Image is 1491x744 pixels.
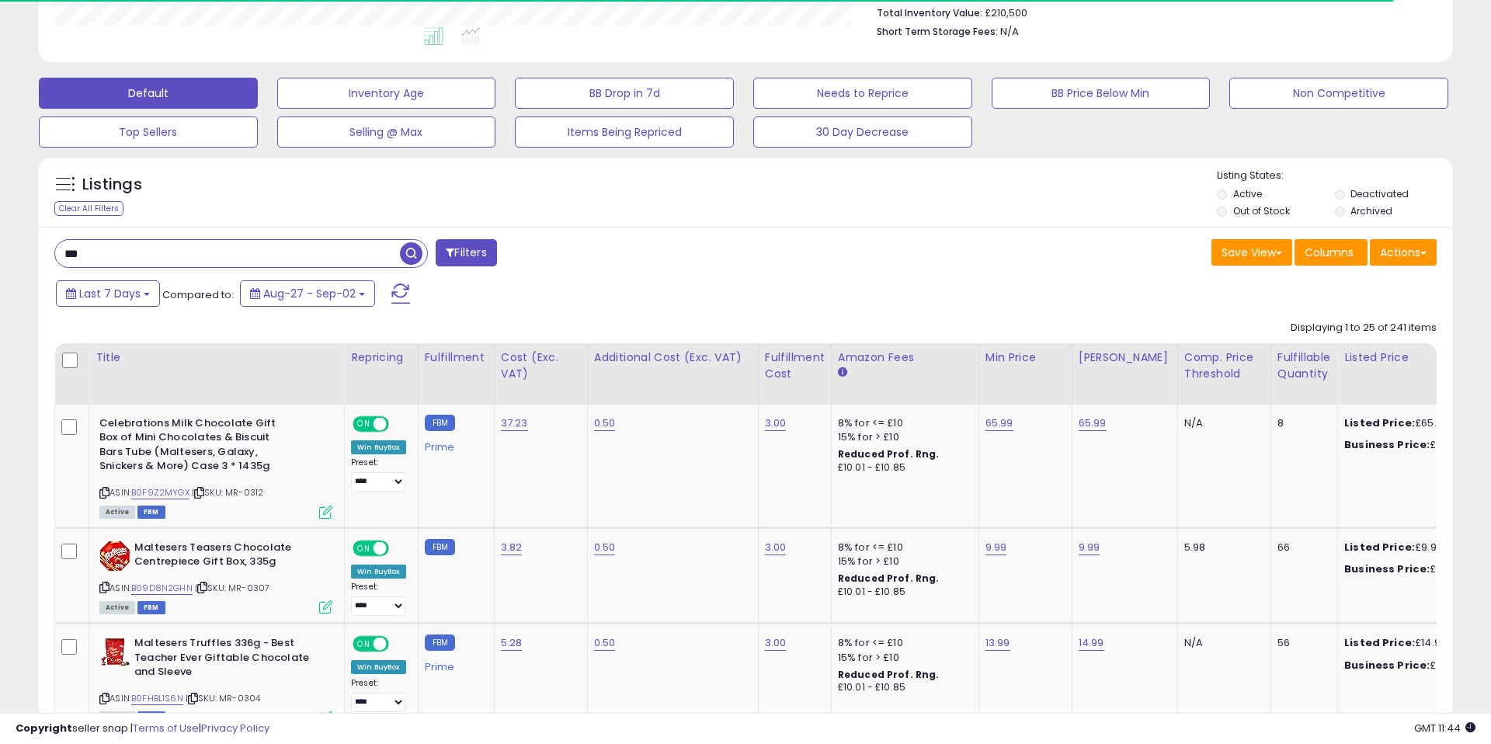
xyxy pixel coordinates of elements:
div: Cost (Exc. VAT) [501,349,581,382]
b: Listed Price: [1344,635,1415,650]
label: Out of Stock [1233,204,1290,217]
strong: Copyright [16,721,72,735]
div: [PERSON_NAME] [1079,349,1171,366]
label: Archived [1350,204,1392,217]
button: Needs to Reprice [753,78,972,109]
small: Amazon Fees. [838,366,847,380]
div: ASIN: [99,541,332,613]
h5: Listings [82,174,142,196]
b: Celebrations Milk Chocolate Gift Box of Mini Chocolates & Biscuit Bars Tube (Maltesers, Galaxy, S... [99,416,288,478]
div: Prime [425,655,482,673]
a: 0.50 [594,635,616,651]
div: £9.99 [1344,541,1473,555]
span: OFF [387,417,412,430]
span: FBM [137,506,165,519]
button: Aug-27 - Sep-02 [240,280,375,307]
button: Columns [1295,239,1368,266]
div: ASIN: [99,416,332,517]
div: Prime [425,435,482,454]
span: OFF [387,541,412,555]
b: Business Price: [1344,658,1430,673]
div: Fulfillment [425,349,488,366]
div: 66 [1277,541,1326,555]
div: Repricing [351,349,412,366]
div: 56 [1277,636,1326,650]
a: 9.99 [985,540,1007,555]
div: 8% for <= £10 [838,636,967,650]
button: BB Drop in 7d [515,78,734,109]
span: | SKU: MR-0312 [192,486,263,499]
img: 511KDvvYBhL._SL40_.jpg [99,541,130,572]
a: Privacy Policy [201,721,269,735]
a: 3.00 [765,415,787,431]
span: Aug-27 - Sep-02 [263,286,356,301]
small: FBM [425,634,455,651]
a: 0.50 [594,540,616,555]
div: 15% for > £10 [838,651,967,665]
div: N/A [1184,416,1259,430]
p: Listing States: [1217,169,1451,183]
b: Listed Price: [1344,415,1415,430]
a: 13.99 [985,635,1010,651]
small: FBM [425,539,455,555]
a: B0F9Z2MYGX [131,486,189,499]
div: £14.98 [1344,659,1473,673]
li: £210,500 [877,2,1425,21]
span: Last 7 Days [79,286,141,301]
div: Title [96,349,338,366]
span: 2025-09-10 11:44 GMT [1414,721,1475,735]
label: Active [1233,187,1262,200]
button: Selling @ Max [277,116,496,148]
button: Default [39,78,258,109]
div: £9.99 [1344,562,1473,576]
div: seller snap | | [16,721,269,736]
div: Fulfillable Quantity [1277,349,1331,382]
div: Preset: [351,678,406,713]
img: 51KUU33doWL._SL40_.jpg [99,636,130,667]
span: | SKU: MR-0304 [186,692,260,704]
button: Inventory Age [277,78,496,109]
div: £10.01 - £10.85 [838,586,967,599]
small: FBM [425,415,455,431]
button: Filters [436,239,496,266]
div: £65.99 [1344,438,1473,452]
div: Amazon Fees [838,349,972,366]
span: All listings currently available for purchase on Amazon [99,506,135,519]
div: Comp. Price Threshold [1184,349,1264,382]
b: Reduced Prof. Rng. [838,668,940,681]
label: Deactivated [1350,187,1409,200]
div: 8% for <= £10 [838,541,967,555]
button: Last 7 Days [56,280,160,307]
div: 15% for > £10 [838,430,967,444]
div: Win BuyBox [351,565,406,579]
div: £14.99 [1344,636,1473,650]
a: 0.50 [594,415,616,431]
div: Listed Price [1344,349,1479,366]
a: 3.82 [501,540,523,555]
span: N/A [1000,24,1019,39]
a: 14.99 [1079,635,1104,651]
b: Listed Price: [1344,540,1415,555]
a: 37.23 [501,415,528,431]
button: Save View [1211,239,1292,266]
div: £65.99 [1344,416,1473,430]
span: All listings currently available for purchase on Amazon [99,601,135,614]
a: 3.00 [765,540,787,555]
div: Win BuyBox [351,440,406,454]
span: ON [354,638,374,651]
div: Preset: [351,582,406,617]
span: Columns [1305,245,1354,260]
div: Win BuyBox [351,660,406,674]
div: Additional Cost (Exc. VAT) [594,349,752,366]
span: | SKU: MR-0307 [195,582,269,594]
div: Preset: [351,457,406,492]
button: Actions [1370,239,1437,266]
div: 8 [1277,416,1326,430]
div: Clear All Filters [54,201,123,216]
span: ON [354,541,374,555]
b: Maltesers Truffles 336g - Best Teacher Ever Giftable Chocolate and Sleeve [134,636,323,683]
b: Total Inventory Value: [877,6,982,19]
a: 3.00 [765,635,787,651]
b: Business Price: [1344,561,1430,576]
div: Min Price [985,349,1065,366]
